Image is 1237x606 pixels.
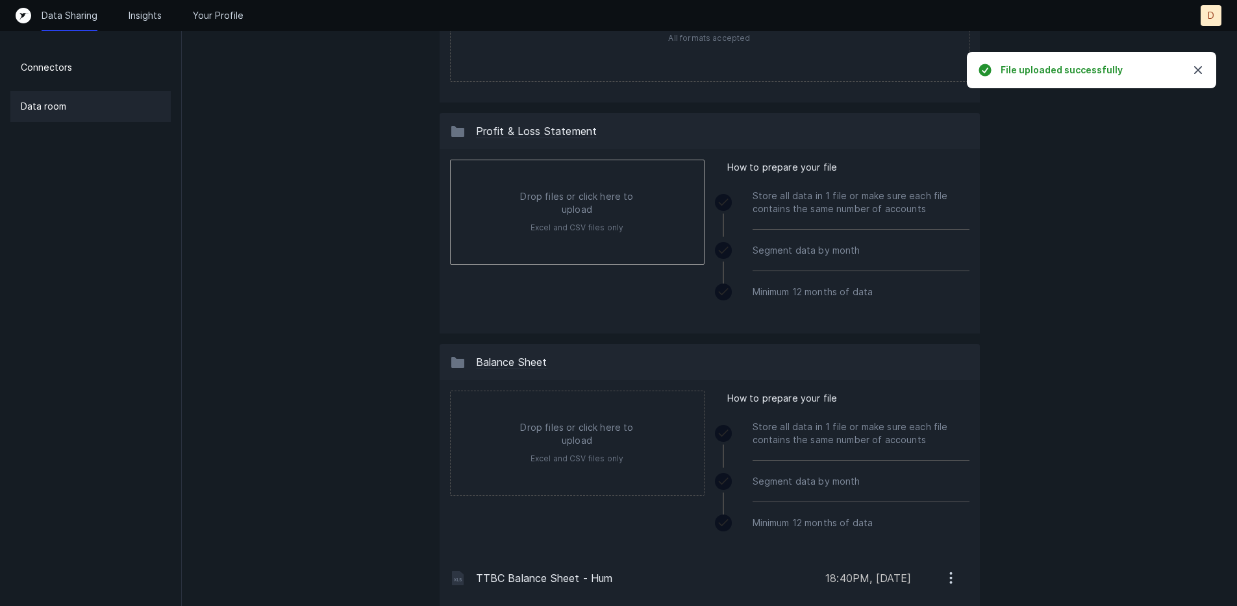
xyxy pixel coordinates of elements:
span: Profit & Loss Statement [476,125,597,138]
div: Minimum 12 months of data [753,271,969,313]
a: Data room [10,91,171,122]
a: Data Sharing [42,9,97,22]
div: Store all data in 1 file or make sure each file contains the same number of accounts [753,406,969,461]
p: Data room [21,99,66,114]
div: Segment data by month [753,230,969,271]
img: 296775163815d3260c449a3c76d78306.svg [450,570,466,586]
p: 18:40PM, [DATE] [825,570,911,586]
a: Connectors [10,52,171,83]
span: How to prepare your file [727,160,838,175]
span: Balance Sheet [476,356,547,369]
div: Store all data in 1 file or make sure each file contains the same number of accounts [753,175,969,230]
p: Connectors [21,60,72,75]
span: How to prepare your file [727,391,838,406]
a: Your Profile [193,9,244,22]
p: TTBC Balance Sheet - Hum [476,570,816,586]
img: 13c8d1aa17ce7ae226531ffb34303e38.svg [450,123,466,139]
div: Segment data by month [753,461,969,502]
p: D [1208,9,1214,22]
button: D [1201,5,1221,26]
img: 13c8d1aa17ce7ae226531ffb34303e38.svg [450,354,466,370]
a: Insights [129,9,162,22]
h5: File uploaded successfully [1001,64,1180,77]
div: Minimum 12 months of data [753,502,969,544]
